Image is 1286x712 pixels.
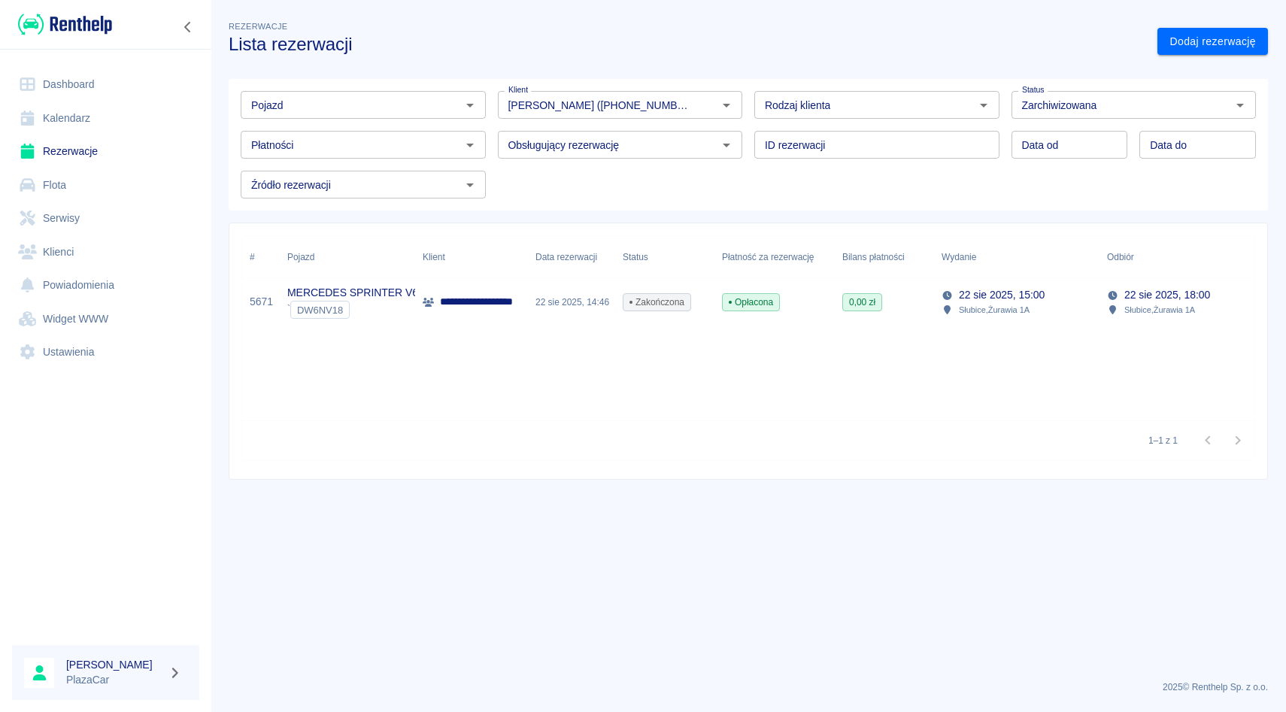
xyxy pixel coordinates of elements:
div: Pojazd [280,236,415,278]
div: Odbiór [1107,236,1134,278]
input: DD.MM.YYYY [1012,131,1128,159]
p: Słubice , Żurawia 1A [959,303,1030,317]
a: Serwisy [12,201,199,235]
div: Bilans płatności [835,236,934,278]
a: Flota [12,168,199,202]
h6: [PERSON_NAME] [66,657,162,672]
p: Słubice , Żurawia 1A [1124,303,1195,317]
button: Otwórz [716,135,737,156]
div: ` [287,301,418,319]
button: Otwórz [460,95,481,116]
div: Odbiór [1099,236,1265,278]
span: Rezerwacje [229,22,287,31]
span: DW6NV18 [291,304,349,316]
div: # [250,236,255,278]
p: 22 sie 2025, 15:00 [959,287,1045,303]
div: Data rezerwacji [535,236,597,278]
div: Bilans płatności [842,236,905,278]
span: Zakończona [623,295,690,309]
button: Otwórz [1230,95,1251,116]
a: Renthelp logo [12,12,112,37]
div: Klient [415,236,528,278]
p: 22 sie 2025, 18:00 [1124,287,1210,303]
p: PlazaCar [66,672,162,688]
a: Dashboard [12,68,199,101]
a: Powiadomienia [12,268,199,302]
label: Status [1022,84,1045,95]
p: 1–1 z 1 [1148,434,1178,447]
a: 5671 [250,294,273,310]
span: Opłacona [723,295,779,309]
a: Ustawienia [12,335,199,369]
a: Kalendarz [12,101,199,135]
a: Widget WWW [12,302,199,336]
div: Status [623,236,648,278]
div: Data rezerwacji [528,236,615,278]
button: Otwórz [716,95,737,116]
h3: Lista rezerwacji [229,34,1145,55]
p: 2025 © Renthelp Sp. z o.o. [229,680,1268,694]
div: Klient [423,236,445,278]
a: Klienci [12,235,199,269]
div: Wydanie [942,236,976,278]
input: DD.MM.YYYY [1139,131,1256,159]
span: 0,00 zł [843,295,881,309]
div: Wydanie [934,236,1099,278]
p: MERCEDES SPRINTER V6 [287,285,418,301]
a: Dodaj rezerwację [1157,28,1268,56]
div: Płatność za rezerwację [722,236,814,278]
div: 22 sie 2025, 14:46 [528,278,615,326]
button: Zwiń nawigację [177,17,199,37]
button: Otwórz [973,95,994,116]
label: Klient [508,84,528,95]
button: Otwórz [460,174,481,195]
div: Płatność za rezerwację [714,236,835,278]
div: # [242,236,280,278]
div: Status [615,236,714,278]
div: Pojazd [287,236,314,278]
a: Rezerwacje [12,135,199,168]
img: Renthelp logo [18,12,112,37]
button: Otwórz [460,135,481,156]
